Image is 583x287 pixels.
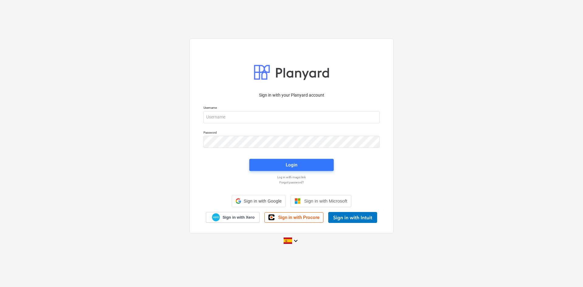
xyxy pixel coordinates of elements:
[292,237,299,244] i: keyboard_arrow_down
[206,212,260,223] a: Sign in with Xero
[203,106,380,111] p: Username
[278,215,319,220] span: Sign in with Procore
[203,111,380,123] input: Username
[200,180,383,184] a: Forgot password?
[212,213,220,221] img: Xero logo
[264,212,323,223] a: Sign in with Procore
[223,215,254,220] span: Sign in with Xero
[200,175,383,179] a: Log in with magic link
[203,92,380,98] p: Sign in with your Planyard account
[244,199,281,203] span: Sign in with Google
[304,198,347,203] span: Sign in with Microsoft
[232,195,285,207] div: Sign in with Google
[286,161,297,169] div: Login
[203,131,380,136] p: Password
[295,198,301,204] img: Microsoft logo
[249,159,334,171] button: Login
